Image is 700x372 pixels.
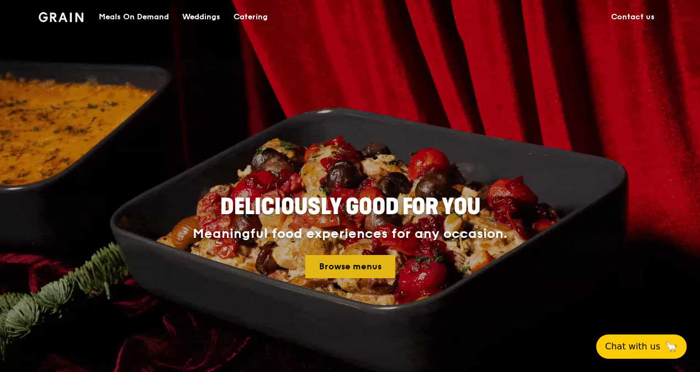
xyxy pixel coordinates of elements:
[596,334,687,359] button: Chat with us🦙
[305,255,395,278] a: Browse menus
[151,226,549,242] div: Meaningful food experiences for any occasion.
[665,340,678,353] span: 🦙
[182,1,220,34] div: Weddings
[39,12,83,22] img: Grain
[234,1,268,34] div: Catering
[176,1,227,34] a: Weddings
[604,1,661,34] a: Contact us
[605,340,660,353] span: Chat with us
[99,1,169,34] div: Meals On Demand
[227,1,274,34] a: Catering
[220,194,480,220] span: Deliciously good for you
